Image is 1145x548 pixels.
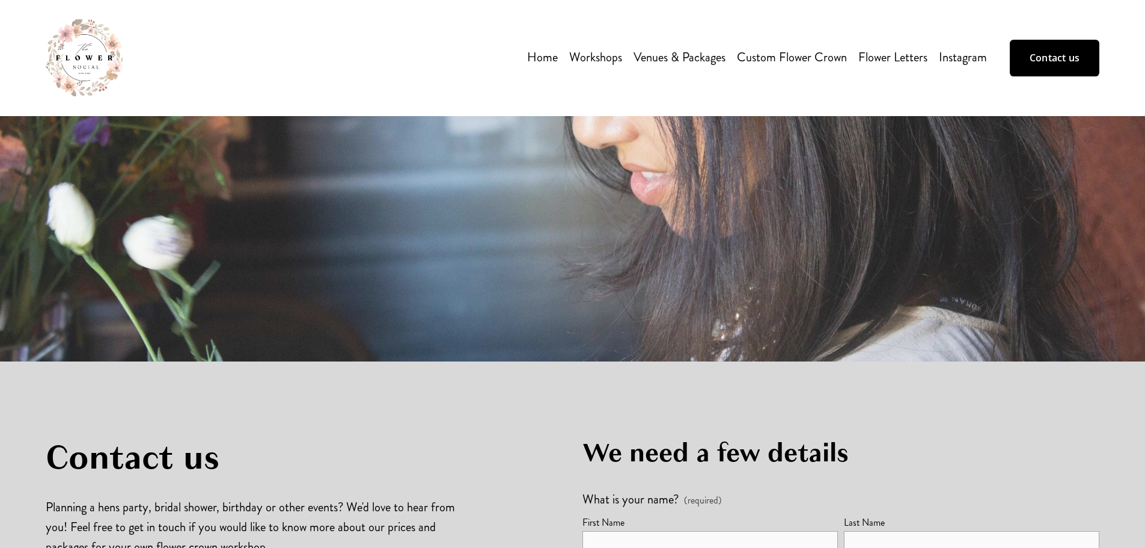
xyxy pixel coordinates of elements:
a: Contact us [1010,40,1099,76]
span: (required) [684,496,722,505]
span: What is your name? [582,490,679,510]
h2: Contact us [46,437,472,479]
a: folder dropdown [569,47,622,69]
a: Instagram [939,47,987,69]
span: Workshops [569,48,622,68]
div: First Name [582,515,838,532]
div: Last Name [844,515,1099,532]
a: Venues & Packages [634,47,725,69]
a: Home [527,47,558,69]
a: Custom Flower Crown [737,47,847,69]
img: The Flower Social [46,19,123,96]
h3: We need a few details [582,437,1099,470]
a: Flower Letters [858,47,927,69]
